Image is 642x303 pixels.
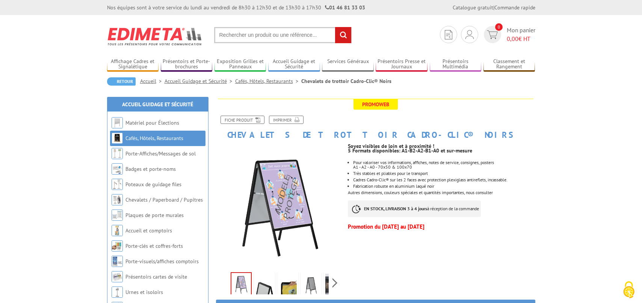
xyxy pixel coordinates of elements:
[348,144,535,148] p: Soyez visibles de loin et à proximité !
[161,58,213,71] a: Présentoirs et Porte-brochures
[107,4,365,11] div: Nos équipes sont à votre service du lundi au vendredi de 8h30 à 12h30 et de 13h30 à 17h30
[255,274,273,297] img: 215346nr_details.jpg
[353,99,398,110] span: Promoweb
[269,116,304,124] a: Imprimer
[235,78,301,84] a: Cafés, Hôtels, Restaurants
[507,35,518,42] span: 0,00
[125,243,183,249] a: Porte-clés et coffres-forts
[125,181,181,188] a: Poteaux de guidage files
[453,4,535,11] div: |
[301,77,391,85] li: Chevalets de trottoir Cadro-Clic® Noirs
[112,240,123,252] img: Porte-clés et coffres-forts
[125,166,176,172] a: Badges et porte-noms
[322,58,374,71] a: Services Généraux
[112,194,123,205] img: Chevalets / Paperboard / Pupitres
[453,4,493,11] a: Catalogue gratuit
[335,27,351,43] input: rechercher
[112,133,123,144] img: Cafés, Hôtels, Restaurants
[619,280,638,299] img: Cookies (fenêtre modale)
[112,286,123,298] img: Urnes et isoloirs
[125,212,184,219] a: Plaques de porte murales
[483,58,535,71] a: Classement et Rangement
[325,4,365,11] strong: 01 46 81 33 03
[325,274,343,297] img: chevalet_trottoir_cadroclic_215346nr_2.jpg
[112,210,123,221] img: Plaques de porte murales
[376,58,427,71] a: Présentoirs Presse et Journaux
[268,58,320,71] a: Accueil Guidage et Sécurité
[214,27,352,43] input: Rechercher un produit ou une référence...
[112,225,123,236] img: Accueil et comptoirs
[125,196,203,203] a: Chevalets / Paperboard / Pupitres
[107,23,203,50] img: Edimeta
[348,148,535,153] p: 5 Formats disponibles: A1-B2-A2-B1-A0 et sur-mesure
[364,206,427,211] strong: EN STOCK, LIVRAISON 3 à 4 jours
[231,273,251,296] img: chevalet_trottoir_cadroclic_covid19_215346nr.jpg
[482,26,535,43] a: devis rapide 0 Mon panier 0,00€ HT
[616,277,642,303] button: Cookies (fenêtre modale)
[302,274,320,297] img: chevalet_trottoir_cadroclic_215346nr_1.jpg
[112,256,123,267] img: Porte-visuels/affiches comptoirs
[216,143,343,270] img: chevalet_trottoir_cadroclic_covid19_215346nr.jpg
[122,101,193,108] a: Accueil Guidage et Sécurité
[125,150,196,157] a: Porte-Affiches/Messages de sol
[507,26,535,43] span: Mon panier
[125,135,183,142] a: Cafés, Hôtels, Restaurants
[348,200,481,217] p: à réception de la commande
[107,77,136,86] a: Retour
[125,273,187,280] a: Présentoirs cartes de visite
[112,148,123,159] img: Porte-Affiches/Messages de sol
[279,274,297,297] img: 215346nr_zoom_produit.jpg
[112,179,123,190] img: Poteaux de guidage files
[348,139,541,233] div: Autres dimensions, couleurs spéciales et quantités importantes, nous consulter
[487,30,498,39] img: devis rapide
[348,225,535,229] p: Promotion du [DATE] au [DATE]
[445,30,452,39] img: devis rapide
[215,58,266,71] a: Exposition Grilles et Panneaux
[221,116,264,124] a: Fiche produit
[140,78,165,84] a: Accueil
[125,289,163,295] a: Urnes et isoloirs
[125,258,199,265] a: Porte-visuels/affiches comptoirs
[353,178,535,182] p: Cadres Cadro-Clic® sur les 2 faces avec protection plexiglass antireflets, incassable.
[353,184,535,188] li: Fabrication robuste en aluminium laqué noir
[353,171,535,176] li: Très stables et pliables pour le transport
[494,4,535,11] a: Commande rapide
[125,227,172,234] a: Accueil et comptoirs
[430,58,482,71] a: Présentoirs Multimédia
[112,117,123,128] img: Matériel pour Élections
[495,23,503,31] span: 0
[353,160,535,165] p: Pour valoriser vos informations, affiches, notes de service, consignes, posters
[331,277,338,289] span: Next
[112,271,123,282] img: Présentoirs cartes de visite
[112,163,123,175] img: Badges et porte-noms
[353,165,535,169] p: A1 - A2 - A0 - 70x50 & 100x70
[165,78,235,84] a: Accueil Guidage et Sécurité
[125,119,179,126] a: Matériel pour Élections
[465,30,474,39] img: devis rapide
[507,35,535,43] span: € HT
[107,58,159,71] a: Affichage Cadres et Signalétique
